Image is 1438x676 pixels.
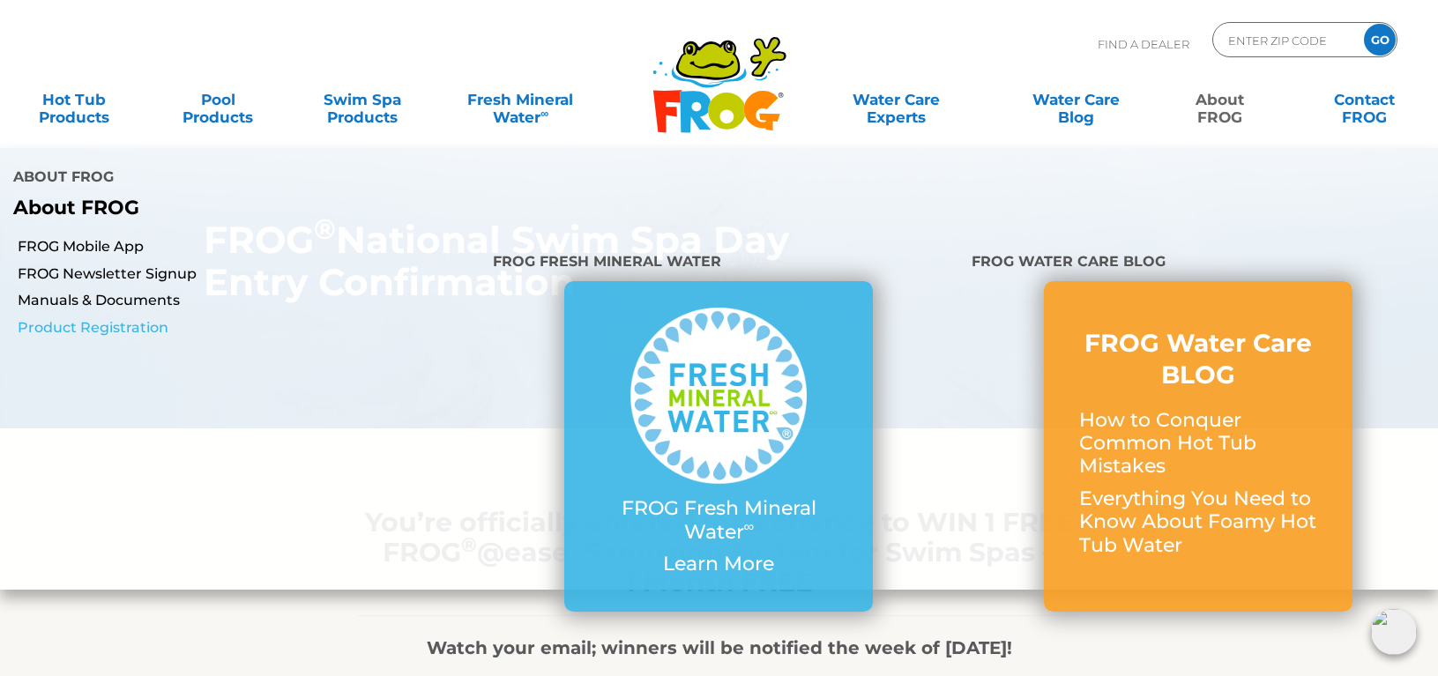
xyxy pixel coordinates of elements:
a: Water CareBlog [1019,82,1131,117]
a: FROG Newsletter Signup [18,264,480,284]
p: Everything You Need to Know About Foamy Hot Tub Water [1079,487,1317,557]
p: FROG Fresh Mineral Water [600,497,838,544]
a: FROG Mobile App [18,237,480,256]
a: Water CareExperts [805,82,987,117]
input: Zip Code Form [1226,27,1345,53]
a: FROG Fresh Mineral Water∞ Learn More [600,308,838,584]
a: Product Registration [18,318,480,338]
a: AboutFROG [1164,82,1276,117]
sup: ∞ [744,517,755,535]
h4: FROG Water Care BLOG [972,246,1425,281]
p: How to Conquer Common Hot Tub Mistakes [1079,409,1317,479]
a: ContactFROG [1308,82,1420,117]
a: FROG Water Care BLOG How to Conquer Common Hot Tub Mistakes Everything You Need to Know About Foa... [1079,327,1317,566]
p: Find A Dealer [1098,22,1189,66]
a: Hot TubProducts [18,82,130,117]
sup: ∞ [540,107,548,120]
img: openIcon [1371,609,1417,655]
a: Manuals & Documents [18,291,480,310]
strong: Watch your email; winners will be notified the week of [DATE]! [427,637,1012,658]
a: Swim SpaProducts [306,82,418,117]
b: About FROG [13,196,139,219]
h3: FROG Water Care BLOG [1079,327,1317,391]
p: Learn More [600,553,838,576]
a: PoolProducts [162,82,274,117]
h4: FROG Fresh Mineral Water [493,246,946,281]
h4: About FROG [13,161,706,197]
input: GO [1364,24,1396,56]
a: Fresh MineralWater∞ [451,82,591,117]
